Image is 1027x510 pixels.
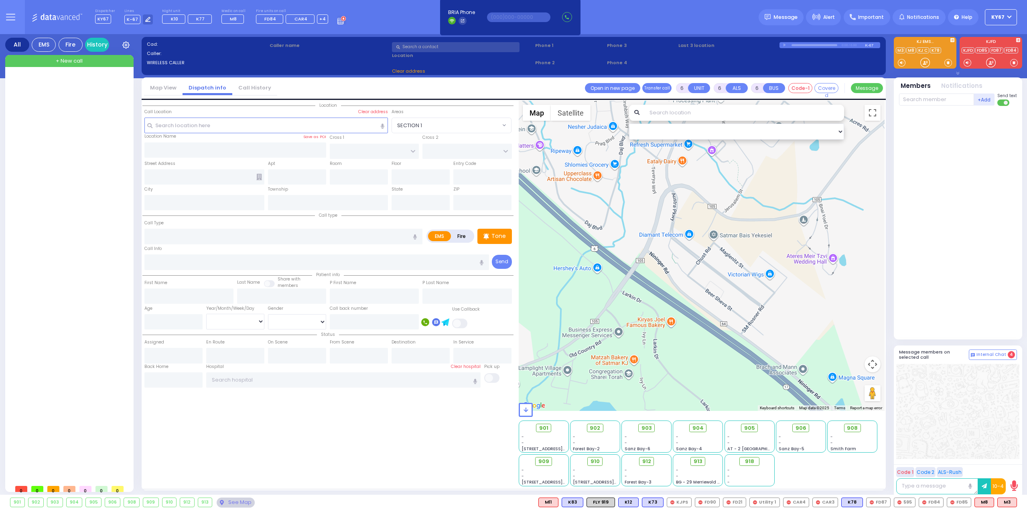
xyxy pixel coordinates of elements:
[899,93,974,106] input: Search member
[392,339,416,345] label: Destination
[779,434,781,440] span: -
[67,498,82,507] div: 904
[162,498,177,507] div: 910
[124,15,140,24] span: K-67
[535,59,604,66] span: Phone 2
[830,434,833,440] span: -
[625,473,627,479] span: -
[237,279,260,286] label: Last Name
[521,400,547,411] a: Open this area in Google Maps (opens a new window)
[625,440,627,446] span: -
[917,47,929,53] a: KJ C
[625,446,650,452] span: Sanz Bay-6
[573,473,575,479] span: -
[10,498,24,507] div: 901
[144,305,152,312] label: Age
[692,424,704,432] span: 904
[941,81,982,91] button: Notifications
[590,424,600,432] span: 902
[922,500,926,504] img: red-radio-icon.svg
[183,84,232,91] a: Dispatch info
[899,349,969,360] h5: Message members on selected call
[812,498,838,507] div: CAR3
[358,109,388,115] label: Clear address
[788,83,812,93] button: Code-1
[896,47,905,53] a: M3
[453,339,474,345] label: In Service
[144,84,183,91] a: Map View
[56,57,83,65] span: + New call
[830,440,833,446] span: -
[779,446,804,452] span: Sanz Bay-5
[180,498,194,507] div: 912
[858,14,884,21] span: Important
[727,440,730,446] span: -
[562,498,583,507] div: BLS
[294,16,307,22] span: CAR4
[907,14,939,21] span: Notifications
[783,498,809,507] div: CAR4
[112,486,124,492] span: 0
[787,500,791,504] img: red-radio-icon.svg
[950,500,954,504] img: red-radio-icon.svg
[562,498,583,507] div: K83
[915,467,936,477] button: Code 2
[451,231,473,241] label: Fire
[573,467,575,473] span: -
[865,356,881,372] button: Map camera controls
[124,498,139,507] div: 908
[522,434,524,440] span: -
[278,276,300,282] small: Share with
[63,486,75,492] span: 0
[618,498,639,507] div: K12
[727,467,771,473] div: -
[5,38,29,52] div: All
[688,83,710,93] button: UNIT
[990,47,1003,53] a: FD87
[144,161,175,167] label: Street Address
[303,134,326,140] label: Save as POI
[535,42,604,49] span: Phone 1
[851,83,883,93] button: Message
[206,339,225,345] label: En Route
[625,467,627,473] span: -
[270,42,390,49] label: Caller name
[896,467,914,477] button: Code 1
[95,486,108,492] span: 0
[392,186,403,193] label: State
[147,50,267,57] label: Caller:
[198,498,212,507] div: 913
[392,118,500,132] span: SECTION 1
[95,9,115,14] label: Dispatcher
[587,498,615,507] div: FLY 919
[221,9,247,14] label: Medic on call
[317,331,339,337] span: Status
[695,498,720,507] div: FD90
[144,118,388,133] input: Search location here
[453,186,459,193] label: ZIP
[422,134,438,141] label: Cross 2
[727,473,771,479] div: -
[523,105,551,121] button: Show street map
[85,38,109,52] a: History
[937,467,963,477] button: ALS-Rush
[901,81,931,91] button: Members
[392,52,532,59] label: Location
[428,231,451,241] label: EMS
[538,498,558,507] div: ALS
[392,42,520,52] input: Search a contact
[15,486,27,492] span: 0
[765,14,771,20] img: message.svg
[727,500,731,504] img: red-radio-icon.svg
[642,83,672,93] button: Transfer call
[667,498,692,507] div: KJPS
[865,42,880,48] div: K-67
[268,186,288,193] label: Township
[59,38,83,52] div: Fire
[484,364,499,370] label: Pick up
[726,83,748,93] button: ALS
[841,498,863,507] div: BLS
[753,500,757,504] img: red-radio-icon.svg
[232,84,277,91] a: Call History
[1008,351,1015,358] span: 4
